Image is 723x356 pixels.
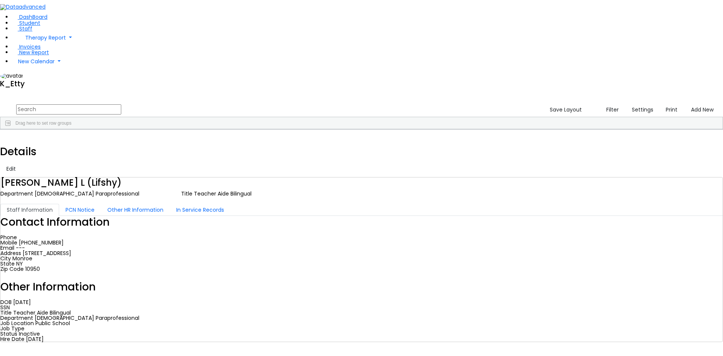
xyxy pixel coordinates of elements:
span: Therapy Report [25,34,66,41]
button: Filter [596,104,622,116]
span: Teacher Aide Bilingual [13,309,71,316]
label: Title [181,191,192,196]
span: NY [16,260,23,267]
button: Other HR Information [101,204,170,216]
button: Add New [684,104,717,116]
a: New Calendar [12,56,723,67]
span: Public School [35,319,70,327]
label: Phone [0,235,17,240]
span: 10950 [25,265,40,273]
a: New Report [12,49,49,56]
button: Settings [622,104,657,116]
label: Hire Date [0,336,24,342]
button: Save Layout [546,104,585,116]
span: [DATE] [26,335,44,343]
label: Department [0,315,33,321]
label: Job Location [0,321,34,326]
button: In Service Records [170,204,230,216]
span: Inactive [19,330,40,338]
label: Email [0,245,14,251]
span: Staff [19,25,32,32]
label: City [0,256,11,261]
span: [STREET_ADDRESS] [23,249,71,257]
h3: Other Information [0,281,723,293]
a: DashBoard [12,13,47,21]
a: Invoices [12,43,41,50]
h3: Contact Information [0,216,723,229]
label: Status [0,331,17,336]
button: Print [657,104,681,116]
button: Staff Information [0,204,59,216]
a: Therapy Report [12,32,723,44]
span: Student [19,19,40,27]
button: PCN Notice [59,204,101,216]
span: New Report [19,49,49,56]
span: Teacher Aide Bilingual [194,190,252,197]
label: Address [0,251,21,256]
span: --- [16,244,25,252]
label: DOB [0,299,12,305]
span: [DATE] [13,298,31,306]
label: SSN [0,305,10,310]
span: Invoices [19,43,41,50]
span: Drag here to set row groups [15,121,72,126]
label: Department [0,191,33,196]
span: [DEMOGRAPHIC_DATA] Paraprofessional [35,190,139,197]
label: State [0,261,15,266]
a: Student [12,19,40,27]
span: New Calendar [18,58,55,65]
input: Search [16,104,121,115]
a: Staff [12,25,32,32]
label: Mobile [0,240,17,245]
span: DashBoard [19,13,47,21]
span: Monroe [12,255,32,262]
label: Zip Code [0,266,24,272]
span: [PHONE_NUMBER] [19,239,64,246]
span: [DEMOGRAPHIC_DATA] Paraprofessional [35,314,139,322]
button: Edit [3,163,19,175]
label: Job Type [0,326,24,331]
h4: [PERSON_NAME] L (Lifshy) [0,177,723,188]
label: Title [0,310,12,315]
